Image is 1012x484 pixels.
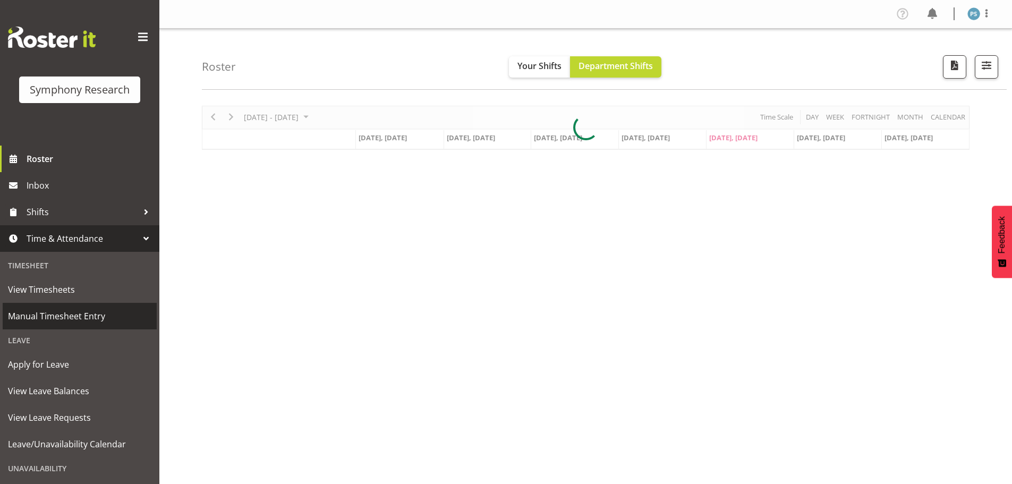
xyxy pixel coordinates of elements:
div: Timesheet [3,254,157,276]
div: Unavailability [3,457,157,479]
button: Your Shifts [509,56,570,78]
a: Manual Timesheet Entry [3,303,157,329]
span: Roster [27,151,154,167]
span: Time & Attendance [27,231,138,247]
button: Download a PDF of the roster according to the set date range. [943,55,966,79]
span: View Timesheets [8,282,151,298]
span: Your Shifts [517,60,562,72]
span: Department Shifts [579,60,653,72]
span: View Leave Requests [8,410,151,426]
img: Rosterit website logo [8,27,96,48]
span: View Leave Balances [8,383,151,399]
span: Manual Timesheet Entry [8,308,151,324]
a: View Leave Balances [3,378,157,404]
span: Shifts [27,204,138,220]
a: Apply for Leave [3,351,157,378]
span: Feedback [997,216,1007,253]
h4: Roster [202,61,236,73]
a: View Timesheets [3,276,157,303]
div: Symphony Research [30,82,130,98]
div: Leave [3,329,157,351]
button: Filter Shifts [975,55,998,79]
span: Leave/Unavailability Calendar [8,436,151,452]
span: Apply for Leave [8,356,151,372]
button: Feedback - Show survey [992,206,1012,278]
img: paul-s-stoneham1982.jpg [967,7,980,20]
a: Leave/Unavailability Calendar [3,431,157,457]
a: View Leave Requests [3,404,157,431]
button: Department Shifts [570,56,661,78]
span: Inbox [27,177,154,193]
